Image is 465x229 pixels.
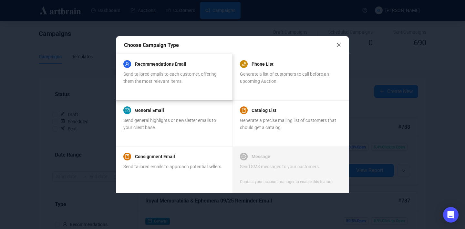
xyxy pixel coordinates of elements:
[240,71,329,84] span: Generate a list of customers to call before an upcoming Auction.
[240,179,332,185] div: Contact your account manager to enable this feature
[125,108,129,113] span: mail
[124,41,336,49] div: Choose Campaign Type
[443,207,459,223] div: Open Intercom Messenger
[242,62,246,66] span: phone
[123,164,222,169] span: Send tailored emails to approach potential sellers.
[242,108,246,113] span: book
[336,43,341,47] span: close
[135,153,175,160] a: Consignment Email
[240,164,320,169] span: Send SMS messages to your customers.
[125,154,129,159] span: book
[240,118,336,130] span: Generate a precise mailing list of customers that should get a catalog.
[252,106,276,114] a: Catalog List
[252,153,270,160] a: Message
[123,71,217,84] span: Send tailored emails to each customer, offering them the most relevant items.
[242,154,246,159] span: message
[125,62,129,66] span: user
[135,106,164,114] a: General Email
[252,60,274,68] a: Phone List
[123,118,216,130] span: Send general highlights or newsletter emails to your client base.
[135,60,186,68] a: Recommendations Email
